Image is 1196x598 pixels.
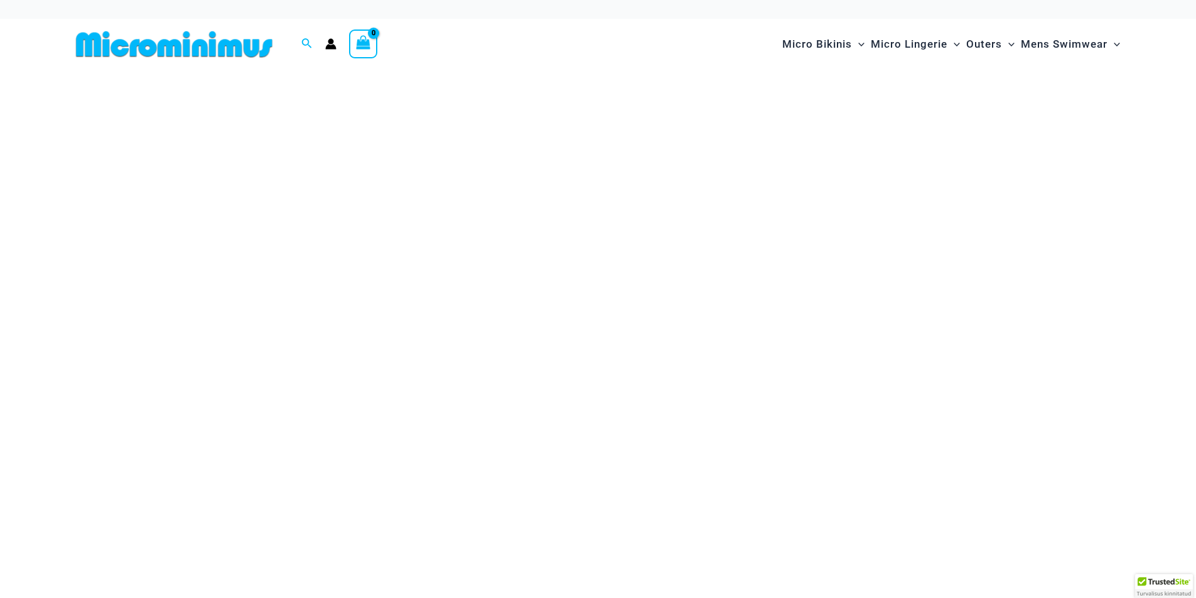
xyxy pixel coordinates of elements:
[966,28,1002,60] span: Outers
[871,28,947,60] span: Micro Lingerie
[1002,28,1015,60] span: Menu Toggle
[71,30,277,58] img: MM SHOP LOGO FLAT
[782,28,852,60] span: Micro Bikinis
[868,25,963,63] a: Micro LingerieMenu ToggleMenu Toggle
[325,38,337,50] a: Account icon link
[1135,574,1193,598] div: TrustedSite Certified
[301,36,313,52] a: Search icon link
[947,28,960,60] span: Menu Toggle
[349,29,378,58] a: View Shopping Cart, empty
[779,25,868,63] a: Micro BikinisMenu ToggleMenu Toggle
[852,28,865,60] span: Menu Toggle
[963,25,1018,63] a: OutersMenu ToggleMenu Toggle
[777,23,1126,65] nav: Site Navigation
[1021,28,1107,60] span: Mens Swimwear
[1018,25,1123,63] a: Mens SwimwearMenu ToggleMenu Toggle
[1107,28,1120,60] span: Menu Toggle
